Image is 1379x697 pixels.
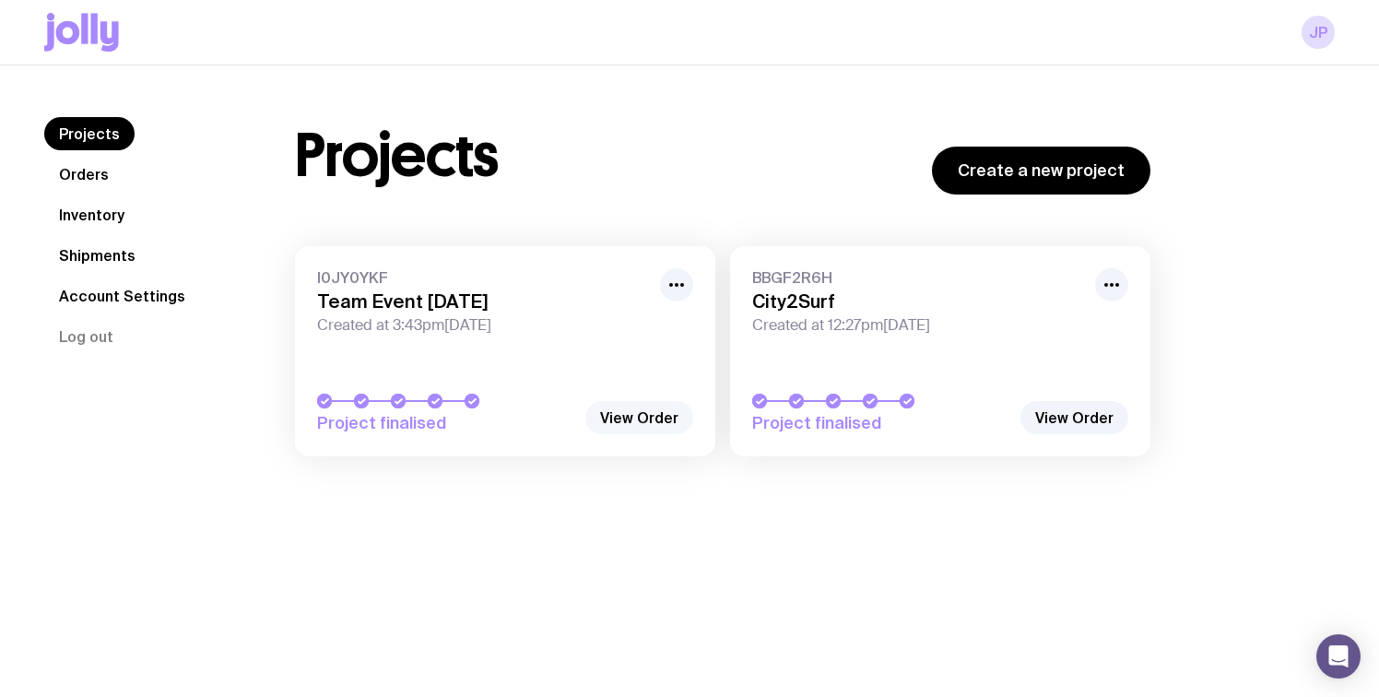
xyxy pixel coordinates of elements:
a: Shipments [44,239,150,272]
a: I0JY0YKFTeam Event [DATE]Created at 3:43pm[DATE]Project finalised [295,246,715,456]
span: Project finalised [317,412,575,434]
a: JP [1302,16,1335,49]
span: Created at 3:43pm[DATE] [317,316,649,335]
a: View Order [1020,401,1128,434]
h3: Team Event [DATE] [317,290,649,313]
span: Project finalised [752,412,1010,434]
a: BBGF2R6HCity2SurfCreated at 12:27pm[DATE]Project finalised [730,246,1150,456]
h3: City2Surf [752,290,1084,313]
button: Log out [44,320,128,353]
div: Open Intercom Messenger [1316,634,1361,679]
span: Created at 12:27pm[DATE] [752,316,1084,335]
h1: Projects [295,126,499,185]
span: I0JY0YKF [317,268,649,287]
a: View Order [585,401,693,434]
a: Orders [44,158,124,191]
span: BBGF2R6H [752,268,1084,287]
a: Projects [44,117,135,150]
a: Inventory [44,198,139,231]
a: Create a new project [932,147,1150,195]
a: Account Settings [44,279,200,313]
